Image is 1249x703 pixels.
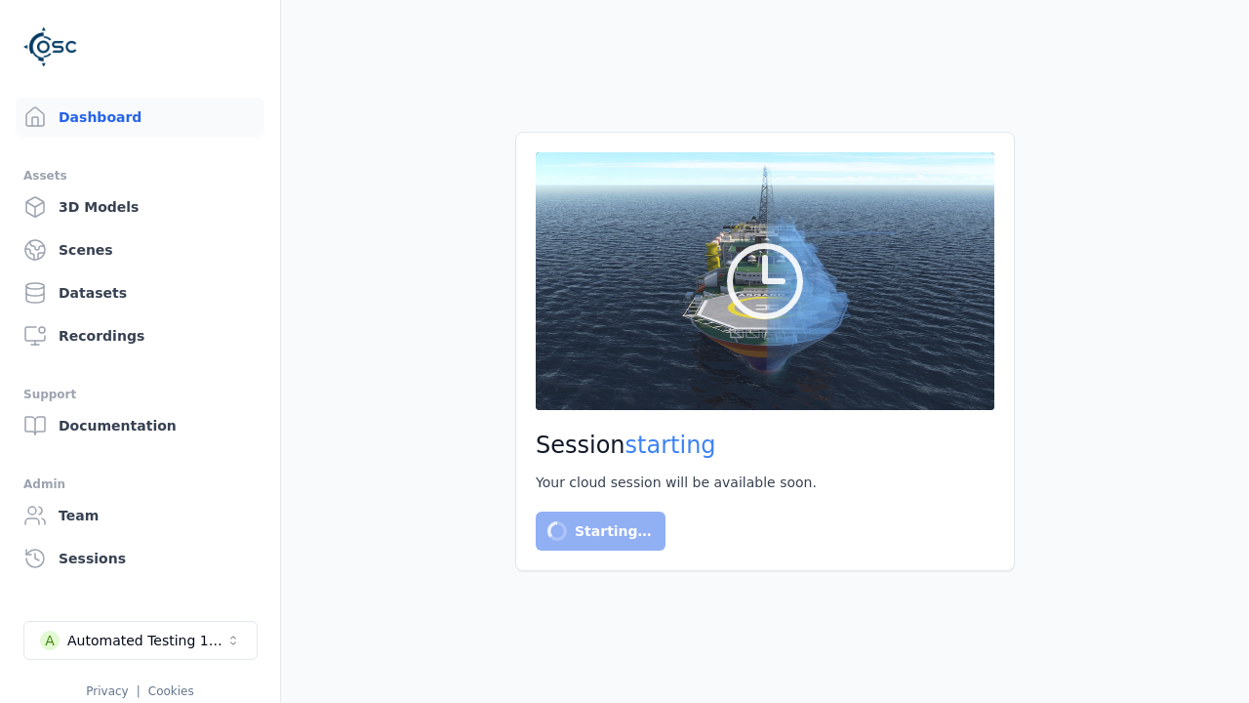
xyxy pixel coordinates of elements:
[16,539,264,578] a: Sessions
[86,684,128,698] a: Privacy
[23,20,78,74] img: Logo
[137,684,141,698] span: |
[16,230,264,269] a: Scenes
[536,512,665,551] button: Starting…
[16,496,264,535] a: Team
[625,432,716,459] span: starting
[16,316,264,355] a: Recordings
[148,684,194,698] a: Cookies
[16,406,264,445] a: Documentation
[23,383,257,406] div: Support
[16,187,264,227] a: 3D Models
[23,621,258,660] button: Select a workspace
[23,473,257,496] div: Admin
[23,164,257,187] div: Assets
[16,98,264,137] a: Dashboard
[536,473,994,492] div: Your cloud session will be available soon.
[67,631,225,650] div: Automated Testing 1 - Playwright
[40,631,60,650] div: A
[536,430,994,461] h2: Session
[16,273,264,312] a: Datasets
